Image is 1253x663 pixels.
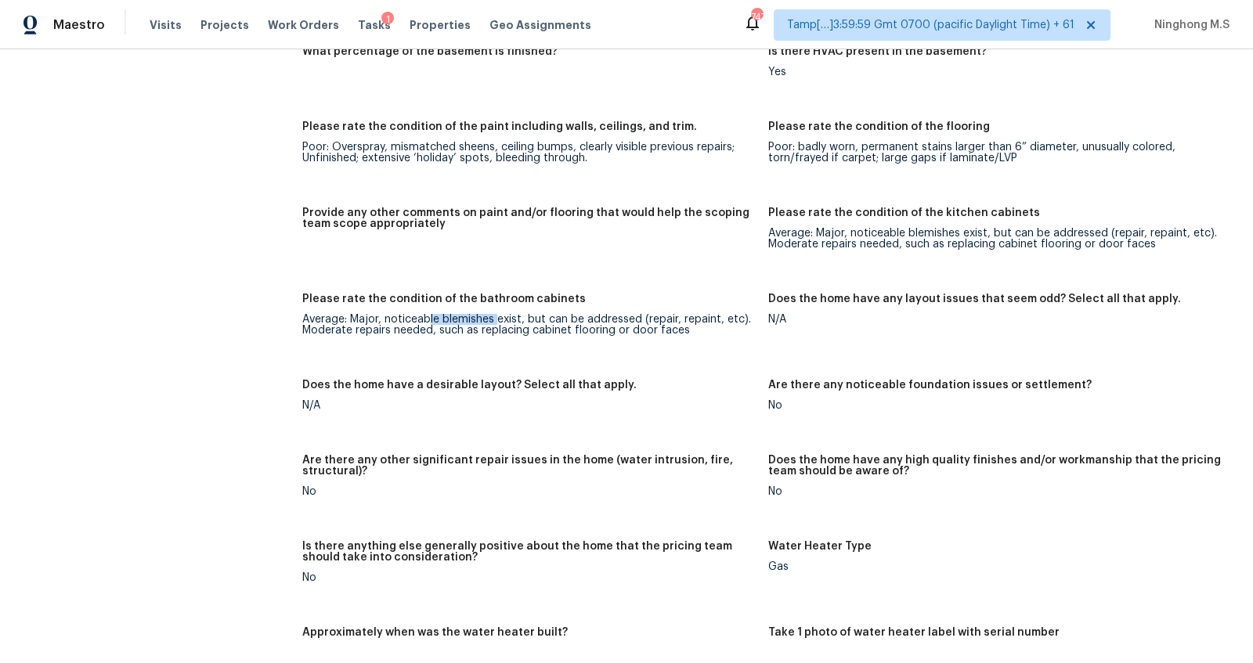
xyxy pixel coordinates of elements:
span: Ninghong M.S [1148,17,1230,33]
span: Tamp[…]3:59:59 Gmt 0700 (pacific Daylight Time) + 61 [787,17,1074,33]
div: Poor: badly worn, permanent stains larger than 6” diameter, unusually colored, torn/frayed if car... [768,142,1222,164]
div: No [302,572,756,583]
h5: Are there any other significant repair issues in the home (water intrusion, fire, structural)? [302,455,756,477]
h5: Does the home have a desirable layout? Select all that apply. [302,380,637,391]
div: No [768,486,1222,497]
h5: Provide any other comments on paint and/or flooring that would help the scoping team scope approp... [302,207,756,229]
span: Work Orders [268,17,339,33]
div: No [768,400,1222,411]
div: Poor: Overspray, mismatched sheens, ceiling bumps, clearly visible previous repairs; Unfinished; ... [302,142,756,164]
div: Yes [768,67,1222,77]
span: Properties [410,17,471,33]
span: Projects [200,17,249,33]
div: N/A [302,400,756,411]
h5: Approximately when was the water heater built? [302,627,568,638]
span: Tasks [358,20,391,31]
h5: Does the home have any high quality finishes and/or workmanship that the pricing team should be a... [768,455,1222,477]
span: Maestro [53,17,105,33]
h5: Please rate the condition of the paint including walls, ceilings, and trim. [302,121,697,132]
div: N/A [768,314,1222,325]
h5: Is there HVAC present in the basement? [768,46,987,57]
h5: Take 1 photo of water heater label with serial number [768,627,1060,638]
span: Geo Assignments [489,17,591,33]
div: Average: Major, noticeable blemishes exist, but can be addressed (repair, repaint, etc). Moderate... [768,228,1222,250]
h5: Are there any noticeable foundation issues or settlement? [768,380,1092,391]
span: Visits [150,17,182,33]
div: No [302,486,756,497]
h5: Please rate the condition of the kitchen cabinets [768,207,1040,218]
div: 747 [751,9,762,25]
h5: Is there anything else generally positive about the home that the pricing team should take into c... [302,541,756,563]
div: Average: Major, noticeable blemishes exist, but can be addressed (repair, repaint, etc). Moderate... [302,314,756,336]
div: 1 [381,12,394,27]
h5: Water Heater Type [768,541,872,552]
h5: What percentage of the basement is finished? [302,46,558,57]
h5: Please rate the condition of the flooring [768,121,990,132]
h5: Does the home have any layout issues that seem odd? Select all that apply. [768,294,1181,304]
div: Gas [768,561,1222,572]
h5: Please rate the condition of the bathroom cabinets [302,294,586,304]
